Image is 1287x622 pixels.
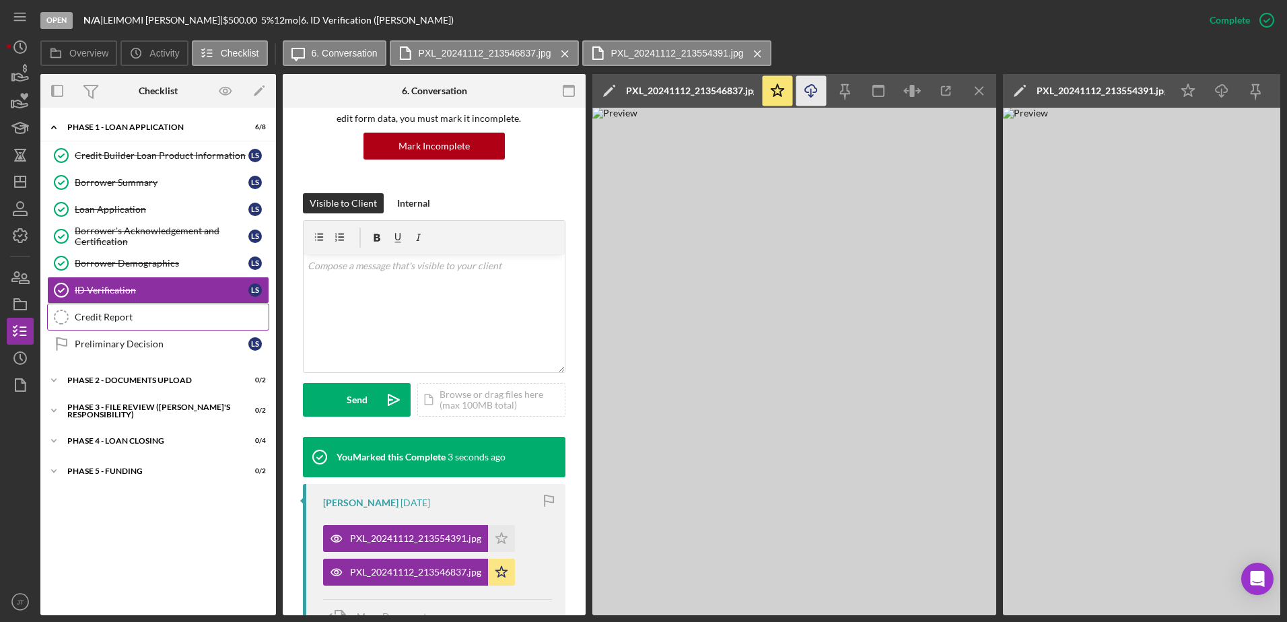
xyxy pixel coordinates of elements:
div: PHASE 4 - LOAN CLOSING [67,437,232,445]
div: Open Intercom Messenger [1241,563,1274,595]
div: Checklist [139,85,178,96]
div: Credit Builder Loan Product Information [75,150,248,161]
button: JT [7,588,34,615]
a: Credit Report [47,304,269,331]
div: PXL_20241112_213554391.jpg [1037,85,1164,96]
label: Activity [149,48,179,59]
a: Preliminary DecisionLS [47,331,269,357]
div: Loan Application [75,204,248,215]
div: Borrower Summary [75,177,248,188]
div: Internal [397,193,430,213]
div: Borrower Demographics [75,258,248,269]
label: Checklist [221,48,259,59]
button: Checklist [192,40,268,66]
label: 6. Conversation [312,48,378,59]
div: Credit Report [75,312,269,322]
div: 0 / 2 [242,467,266,475]
a: Borrower SummaryLS [47,169,269,196]
time: 2025-08-29 00:42 [401,497,430,508]
div: PXL_20241112_213554391.jpg [350,533,481,544]
button: Overview [40,40,117,66]
div: LEIMOMI [PERSON_NAME] | [103,15,223,26]
label: Overview [69,48,108,59]
span: Move Documents [357,611,431,622]
div: Send [347,383,368,417]
div: L S [248,256,262,270]
label: PXL_20241112_213546837.jpg [419,48,551,59]
div: 0 / 2 [242,376,266,384]
div: L S [248,337,262,351]
div: ID Verification [75,285,248,296]
div: $500.00 [223,15,261,26]
button: Mark Incomplete [363,133,505,160]
a: Credit Builder Loan Product InformationLS [47,142,269,169]
button: 6. Conversation [283,40,386,66]
button: Complete [1196,7,1280,34]
div: Mark Incomplete [398,133,470,160]
button: Visible to Client [303,193,384,213]
div: 6. Conversation [402,85,467,96]
div: Visible to Client [310,193,377,213]
button: Internal [390,193,437,213]
a: Loan ApplicationLS [47,196,269,223]
div: Borrower's Acknowledgement and Certification [75,226,248,247]
div: PXL_20241112_213546837.jpg [626,85,754,96]
label: PXL_20241112_213554391.jpg [611,48,744,59]
div: 0 / 2 [242,407,266,415]
button: PXL_20241112_213554391.jpg [582,40,771,66]
div: Open [40,12,73,29]
div: Preliminary Decision [75,339,248,349]
div: 0 / 4 [242,437,266,445]
time: 2025-08-30 02:18 [448,452,506,462]
div: L S [248,149,262,162]
div: | [83,15,103,26]
button: Send [303,383,411,417]
div: [PERSON_NAME] [323,497,398,508]
div: Phase 2 - DOCUMENTS UPLOAD [67,376,232,384]
div: | 6. ID Verification ([PERSON_NAME]) [298,15,454,26]
div: PHASE 3 - FILE REVIEW ([PERSON_NAME]'s Responsibility) [67,403,232,419]
button: PXL_20241112_213546837.jpg [323,559,515,586]
button: PXL_20241112_213546837.jpg [390,40,579,66]
div: 6 / 8 [242,123,266,131]
div: 12 mo [274,15,298,26]
div: Phase 5 - Funding [67,467,232,475]
text: JT [17,598,24,606]
div: PXL_20241112_213546837.jpg [350,567,481,578]
img: Preview [592,108,996,615]
a: Borrower DemographicsLS [47,250,269,277]
div: You Marked this Complete [337,452,446,462]
a: ID VerificationLS [47,277,269,304]
div: 5 % [261,15,274,26]
div: Complete [1210,7,1250,34]
button: Activity [120,40,188,66]
div: Phase 1 - Loan Application [67,123,232,131]
div: L S [248,283,262,297]
div: L S [248,203,262,216]
b: N/A [83,14,100,26]
a: Borrower's Acknowledgement and CertificationLS [47,223,269,250]
div: L S [248,176,262,189]
div: L S [248,230,262,243]
button: PXL_20241112_213554391.jpg [323,525,515,552]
